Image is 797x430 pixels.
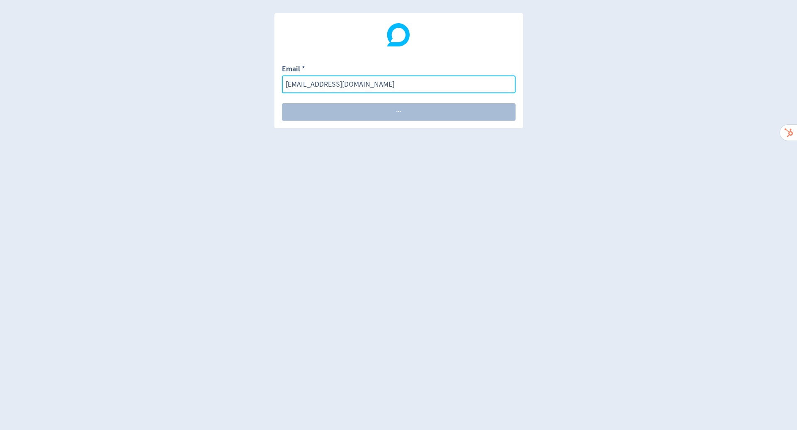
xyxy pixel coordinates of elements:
span: · [398,108,399,116]
span: · [399,108,401,116]
img: Digivizer Logo [387,23,410,46]
button: ··· [282,103,516,121]
span: · [396,108,398,116]
label: Email * [282,64,305,75]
